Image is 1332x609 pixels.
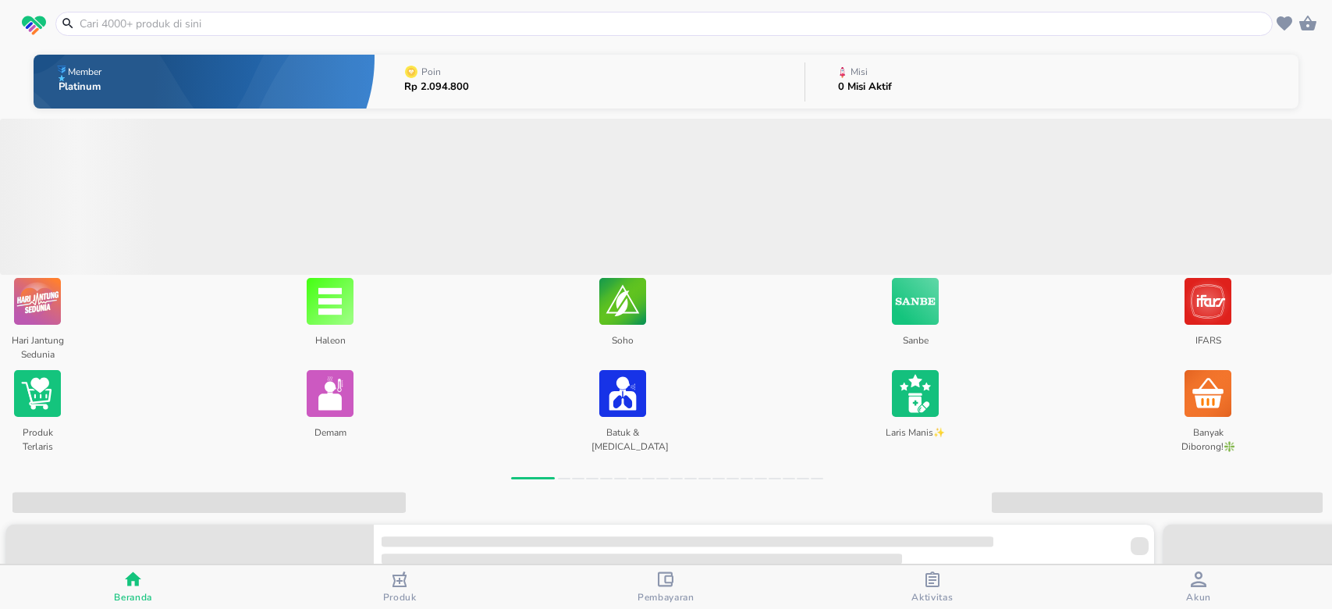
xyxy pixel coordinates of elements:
[591,328,653,358] p: Soho
[851,67,868,77] p: Misi
[6,420,68,450] p: Produk Terlaris
[404,82,469,92] p: Rp 2.094.800
[22,16,46,36] img: logo_swiperx_s.bd005f3b.svg
[78,16,1269,32] input: Cari 4000+ produk di sini
[114,591,152,604] span: Beranda
[892,275,939,328] img: Sanbe
[299,420,361,450] p: Demam
[6,328,68,358] p: Hari Jantung Sedunia
[1186,591,1211,604] span: Akun
[884,420,946,450] p: Laris Manis✨
[1177,328,1238,358] p: IFARS
[307,275,353,328] img: Haleon
[307,367,353,420] img: Demam
[599,367,646,420] img: Batuk & Flu
[599,275,646,328] img: Soho
[1185,275,1231,328] img: IFARS
[638,591,694,604] span: Pembayaran
[1177,420,1238,450] p: Banyak Diborong!❇️
[34,51,375,112] button: MemberPlatinum
[838,82,892,92] p: 0 Misi Aktif
[421,67,441,77] p: Poin
[799,565,1065,609] button: Aktivitas
[805,51,1298,112] button: Misi0 Misi Aktif
[375,51,805,112] button: PoinRp 2.094.800
[68,67,101,77] p: Member
[892,367,939,420] img: Laris Manis✨
[59,82,105,92] p: Platinum
[533,565,799,609] button: Pembayaran
[1185,367,1231,420] img: Banyak Diborong!❇️
[14,275,61,328] img: Hari Jantung Sedunia
[299,328,361,358] p: Haleon
[884,328,946,358] p: Sanbe
[266,565,532,609] button: Produk
[14,367,61,420] img: Produk Terlaris
[383,591,417,604] span: Produk
[911,591,953,604] span: Aktivitas
[591,420,653,450] p: Batuk & [MEDICAL_DATA]
[1066,565,1332,609] button: Akun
